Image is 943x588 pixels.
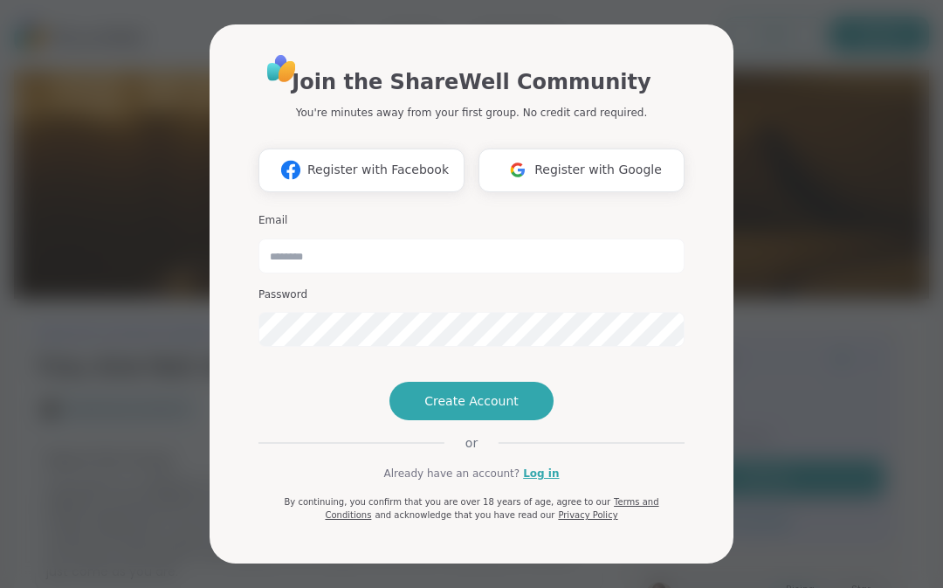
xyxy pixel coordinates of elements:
[296,105,647,121] p: You're minutes away from your first group. No credit card required.
[501,154,534,186] img: ShareWell Logomark
[258,213,685,228] h3: Email
[444,434,499,452] span: or
[258,287,685,302] h3: Password
[284,497,610,507] span: By continuing, you confirm that you are over 18 years of age, agree to our
[424,392,519,410] span: Create Account
[523,466,559,481] a: Log in
[375,510,554,520] span: and acknowledge that you have read our
[534,161,662,179] span: Register with Google
[274,154,307,186] img: ShareWell Logomark
[262,49,301,88] img: ShareWell Logo
[292,66,650,98] h1: Join the ShareWell Community
[325,497,658,520] a: Terms and Conditions
[389,382,554,420] button: Create Account
[307,161,449,179] span: Register with Facebook
[558,510,617,520] a: Privacy Policy
[478,149,685,192] button: Register with Google
[258,149,465,192] button: Register with Facebook
[383,466,520,481] span: Already have an account?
